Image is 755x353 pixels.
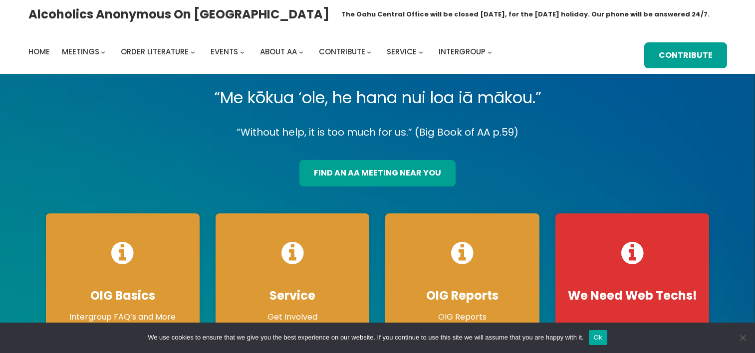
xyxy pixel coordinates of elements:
[260,46,297,57] span: About AA
[644,42,727,69] a: Contribute
[299,50,303,54] button: About AA submenu
[28,45,496,59] nav: Intergroup
[101,50,105,54] button: Meetings submenu
[148,333,583,343] span: We use cookies to ensure that we give you the best experience on our website. If you continue to ...
[738,333,748,343] span: No
[319,45,365,59] a: Contribute
[319,46,365,57] span: Contribute
[56,311,190,323] p: Intergroup FAQ’s and More
[589,330,607,345] button: Ok
[38,124,718,141] p: “Without help, it is too much for us.” (Big Book of AA p.59)
[226,311,359,323] p: Get Involved
[211,46,238,57] span: Events
[565,288,699,303] h4: We Need Web Techs!
[62,46,99,57] span: Meetings
[395,311,529,323] p: OIG Reports
[439,46,486,57] span: Intergroup
[439,45,486,59] a: Intergroup
[121,46,189,57] span: Order Literature
[419,50,423,54] button: Service submenu
[191,50,195,54] button: Order Literature submenu
[62,45,99,59] a: Meetings
[488,50,492,54] button: Intergroup submenu
[299,160,456,186] a: find an aa meeting near you
[395,288,529,303] h4: OIG Reports
[387,46,417,57] span: Service
[28,45,50,59] a: Home
[341,9,710,19] h1: The Oahu Central Office will be closed [DATE], for the [DATE] holiday. Our phone will be answered...
[387,45,417,59] a: Service
[240,50,245,54] button: Events submenu
[367,50,371,54] button: Contribute submenu
[211,45,238,59] a: Events
[28,46,50,57] span: Home
[56,288,190,303] h4: OIG Basics
[28,3,329,25] a: Alcoholics Anonymous on [GEOGRAPHIC_DATA]
[260,45,297,59] a: About AA
[38,84,718,112] p: “Me kōkua ‘ole, he hana nui loa iā mākou.”
[226,288,359,303] h4: Service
